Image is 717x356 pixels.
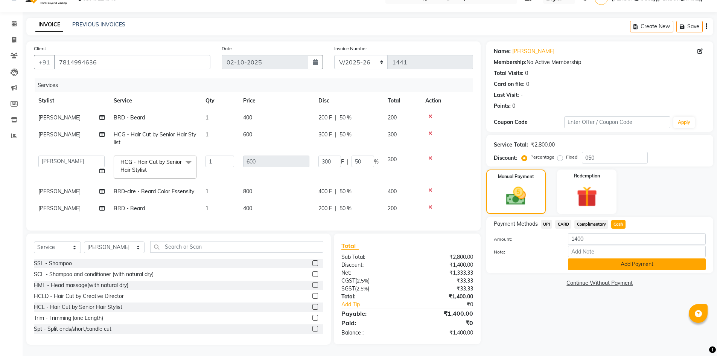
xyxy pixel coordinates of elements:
span: | [335,114,336,122]
span: 200 F [318,205,332,212]
span: [PERSON_NAME] [38,114,81,121]
a: INVOICE [35,18,63,32]
span: 300 F [318,131,332,139]
label: Invoice Number [334,45,367,52]
span: HCG - Hair Cut by Senior Hair Stylist [114,131,196,146]
div: HML - Head massage(with natural dry) [34,281,128,289]
th: Stylist [34,92,109,109]
div: 0 [525,69,528,77]
div: Discount: [494,154,517,162]
span: 800 [243,188,252,195]
a: Continue Without Payment [488,279,712,287]
span: 1 [206,188,209,195]
button: Create New [630,21,673,32]
div: Last Visit: [494,91,519,99]
div: Payable: [336,309,407,318]
div: ₹1,400.00 [407,261,479,269]
span: CARD [555,220,571,229]
div: ₹33.33 [407,277,479,285]
span: 1 [206,205,209,212]
span: 50 % [339,131,352,139]
label: Note: [488,249,563,255]
input: Enter Offer / Coupon Code [564,116,670,128]
span: F [341,158,344,166]
label: Fixed [566,154,577,160]
span: [PERSON_NAME] [38,188,81,195]
span: 200 [388,205,397,212]
a: PREVIOUS INVOICES [72,21,125,28]
div: ( ) [336,277,407,285]
a: Add Tip [336,301,419,309]
span: [PERSON_NAME] [38,131,81,138]
div: Balance : [336,329,407,337]
span: UPI [541,220,553,229]
div: Net: [336,269,407,277]
th: Disc [314,92,383,109]
span: SGST [341,285,355,292]
div: Name: [494,47,511,55]
a: [PERSON_NAME] [512,47,554,55]
span: Payment Methods [494,220,538,228]
span: 300 [388,131,397,138]
span: 50 % [339,188,352,196]
div: ₹1,400.00 [407,329,479,337]
div: Coupon Code [494,118,565,126]
span: 50 % [339,205,352,212]
label: Percentage [530,154,554,160]
div: Membership: [494,58,527,66]
label: Amount: [488,236,563,243]
label: Redemption [574,173,600,179]
div: HCL - Hair Cut by Senior Hair Stylist [34,303,122,311]
div: Discount: [336,261,407,269]
button: Add Payment [568,258,706,270]
div: ₹0 [419,301,479,309]
span: | [335,188,336,196]
button: Apply [673,117,695,128]
input: Search by Name/Mobile/Email/Code [54,55,210,69]
span: BRD - Beard [114,114,145,121]
div: ₹1,333.33 [407,269,479,277]
div: - [521,91,523,99]
label: Client [34,45,46,52]
span: % [374,158,379,166]
span: Total [341,242,359,250]
div: No Active Membership [494,58,706,66]
th: Service [109,92,201,109]
button: Save [676,21,703,32]
span: 200 F [318,114,332,122]
span: CGST [341,277,355,284]
th: Total [383,92,421,109]
span: HCG - Hair Cut by Senior Hair Stylist [120,159,182,173]
div: Services [35,78,479,92]
span: BRD-clre - Beard Color Essensity [114,188,194,195]
div: ₹1,400.00 [407,309,479,318]
div: Sub Total: [336,253,407,261]
div: HCLD - Hair Cut by Creative Director [34,292,124,300]
div: Card on file: [494,80,525,88]
span: [PERSON_NAME] [38,205,81,212]
div: ₹2,800.00 [531,141,555,149]
span: | [335,131,336,139]
div: Total Visits: [494,69,524,77]
span: 400 F [318,188,332,196]
span: 600 [243,131,252,138]
span: 2.5% [357,278,368,284]
div: Total: [336,293,407,301]
span: BRD - Beard [114,205,145,212]
a: x [147,167,150,173]
img: _cash.svg [500,185,532,208]
span: Complimentary [574,220,608,229]
span: | [347,158,349,166]
div: ₹33.33 [407,285,479,293]
span: 1 [206,131,209,138]
span: | [335,205,336,212]
div: SSL - Shampoo [34,260,72,267]
div: 0 [526,80,529,88]
span: 2.5% [356,286,368,292]
div: SCL - Shampoo and conditioner (with natural dry) [34,270,154,278]
button: +91 [34,55,55,69]
div: ₹2,800.00 [407,253,479,261]
span: 400 [388,188,397,195]
th: Qty [201,92,239,109]
span: 300 [388,156,397,163]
